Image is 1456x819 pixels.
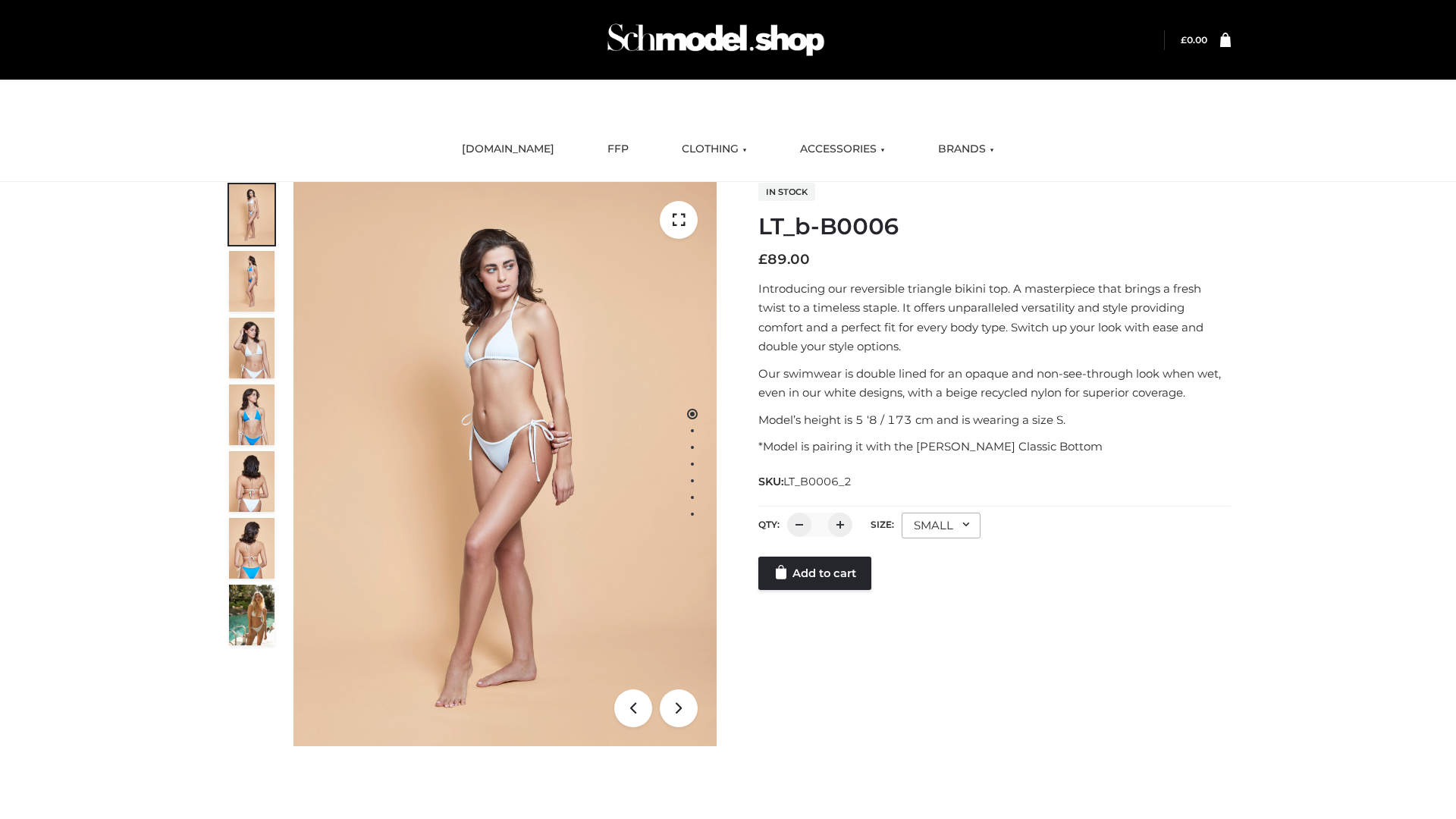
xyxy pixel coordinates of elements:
[758,279,1231,356] p: Introducing our reversible triangle bikini top. A masterpiece that brings a fresh twist to a time...
[758,183,815,201] span: In stock
[229,184,275,245] img: ArielClassicBikiniTop_CloudNine_AzureSky_OW114ECO_1-scaled.jpg
[758,410,1231,430] p: Model’s height is 5 ‘8 / 173 cm and is wearing a size S.
[602,10,830,70] img: Schmodel Admin 964
[229,384,275,445] img: ArielClassicBikiniTop_CloudNine_AzureSky_OW114ECO_4-scaled.jpg
[229,451,275,512] img: ArielClassicBikiniTop_CloudNine_AzureSky_OW114ECO_7-scaled.jpg
[229,251,275,312] img: ArielClassicBikiniTop_CloudNine_AzureSky_OW114ECO_2-scaled.jpg
[783,475,852,488] span: LT_B0006_2
[758,437,1231,457] p: *Model is pairing it with the [PERSON_NAME] Classic Bottom
[229,318,275,378] img: ArielClassicBikiniTop_CloudNine_AzureSky_OW114ECO_3-scaled.jpg
[229,585,275,645] img: Arieltop_CloudNine_AzureSky2.jpg
[1181,34,1187,45] span: £
[1181,34,1207,45] bdi: 0.00
[758,519,780,530] label: QTY:
[450,133,566,166] a: [DOMAIN_NAME]
[789,133,896,166] a: ACCESSORIES
[1181,34,1207,45] a: £0.00
[758,251,767,268] span: £
[902,513,981,538] div: SMALL
[229,518,275,579] img: ArielClassicBikiniTop_CloudNine_AzureSky_OW114ECO_8-scaled.jpg
[758,213,1231,240] h1: LT_b-B0006
[871,519,894,530] label: Size:
[758,472,853,491] span: SKU:
[758,557,871,590] a: Add to cart
[670,133,758,166] a: CLOTHING
[758,251,810,268] bdi: 89.00
[596,133,640,166] a: FFP
[293,182,717,746] img: LT_b-B0006
[927,133,1006,166] a: BRANDS
[758,364,1231,403] p: Our swimwear is double lined for an opaque and non-see-through look when wet, even in our white d...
